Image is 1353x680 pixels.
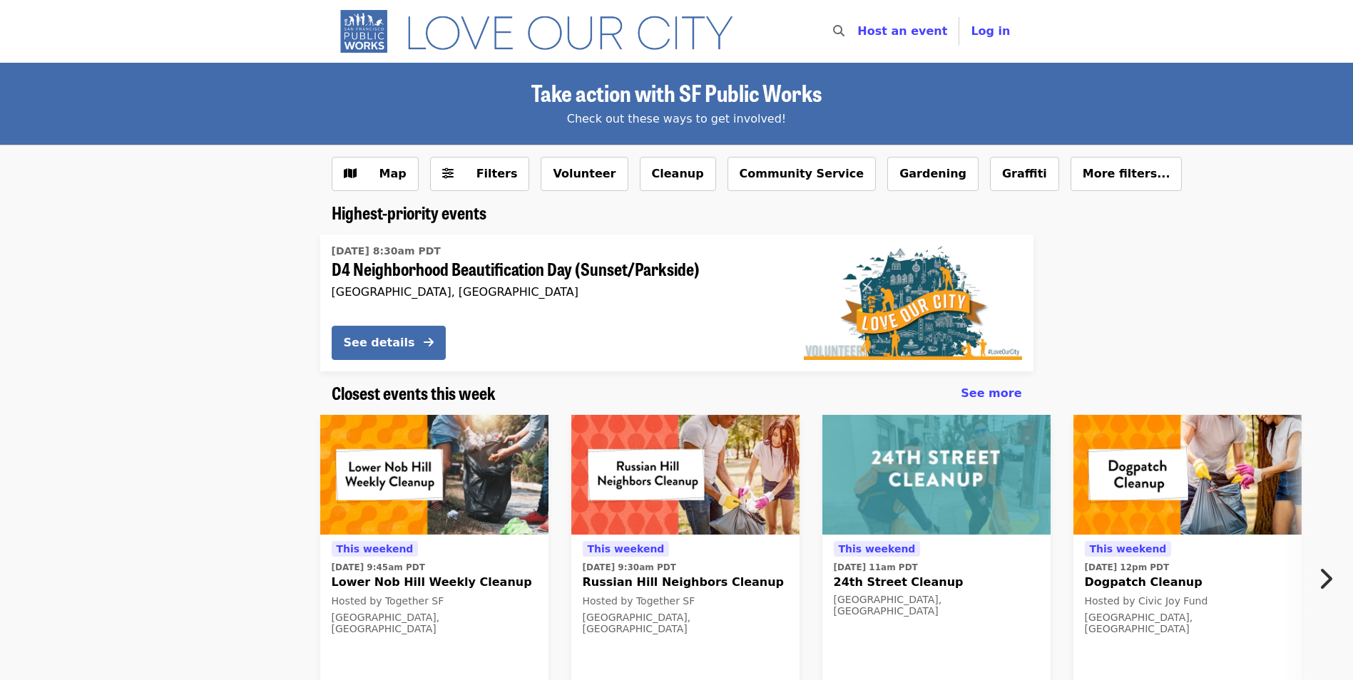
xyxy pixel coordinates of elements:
a: See details for "D4 Neighborhood Beautification Day (Sunset/Parkside)" [320,235,1033,371]
button: Show map view [332,157,419,191]
i: sliders-h icon [442,167,454,180]
a: Closest events this week [332,383,496,403]
a: Host an event [857,24,947,38]
img: Russian Hill Neighbors Cleanup organized by Together SF [571,415,800,535]
span: See more [961,386,1021,400]
i: arrow-right icon [424,336,434,349]
span: 24th Street Cleanup [834,574,1039,591]
img: D4 Neighborhood Beautification Day (Sunset/Parkside) organized by SF Public Works [804,246,1022,360]
div: [GEOGRAPHIC_DATA], [GEOGRAPHIC_DATA] [332,285,781,299]
span: Filters [476,167,518,180]
span: Log in [971,24,1010,38]
span: Take action with SF Public Works [531,76,822,109]
span: This weekend [588,543,665,555]
button: Cleanup [640,157,716,191]
div: Check out these ways to get involved! [332,110,1022,128]
div: [GEOGRAPHIC_DATA], [GEOGRAPHIC_DATA] [583,612,788,636]
div: Closest events this week [320,383,1033,403]
button: Community Service [727,157,877,191]
time: [DATE] 9:30am PDT [583,561,676,574]
span: Hosted by Civic Joy Fund [1085,595,1208,607]
div: [GEOGRAPHIC_DATA], [GEOGRAPHIC_DATA] [1085,612,1290,636]
span: This weekend [1090,543,1167,555]
span: Hosted by Together SF [583,595,695,607]
button: Volunteer [541,157,628,191]
span: Lower Nob Hill Weekly Cleanup [332,574,537,591]
i: chevron-right icon [1318,565,1332,592]
span: Closest events this week [332,380,496,405]
img: 24th Street Cleanup organized by SF Public Works [822,415,1051,535]
span: This weekend [337,543,414,555]
button: Next item [1306,559,1353,599]
button: Gardening [887,157,979,191]
span: Russian Hill Neighbors Cleanup [583,574,788,591]
span: Dogpatch Cleanup [1085,574,1290,591]
time: [DATE] 11am PDT [834,561,918,574]
time: [DATE] 8:30am PDT [332,244,441,259]
span: Map [379,167,407,180]
time: [DATE] 9:45am PDT [332,561,425,574]
input: Search [853,14,864,48]
div: [GEOGRAPHIC_DATA], [GEOGRAPHIC_DATA] [834,594,1039,618]
span: More filters... [1083,167,1170,180]
div: [GEOGRAPHIC_DATA], [GEOGRAPHIC_DATA] [332,612,537,636]
button: More filters... [1071,157,1183,191]
span: This weekend [839,543,916,555]
button: Filters (0 selected) [430,157,530,191]
i: search icon [833,24,844,38]
button: Log in [959,17,1021,46]
span: D4 Neighborhood Beautification Day (Sunset/Parkside) [332,259,781,279]
time: [DATE] 12pm PDT [1085,561,1170,574]
span: Hosted by Together SF [332,595,444,607]
img: Lower Nob Hill Weekly Cleanup organized by Together SF [320,415,548,535]
img: Dogpatch Cleanup organized by Civic Joy Fund [1073,415,1302,535]
a: See more [961,385,1021,402]
button: Graffiti [990,157,1059,191]
button: See details [332,326,446,360]
img: SF Public Works - Home [332,9,755,54]
span: Highest-priority events [332,200,486,225]
i: map icon [344,167,357,180]
div: See details [344,334,415,351]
